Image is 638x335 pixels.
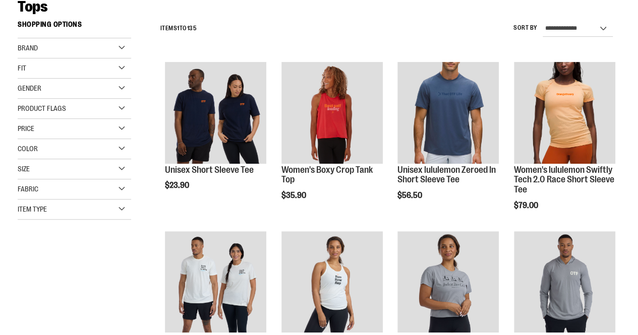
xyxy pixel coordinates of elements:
[397,165,496,185] a: Unisex lululemon Zeroed In Short Sleeve Tee
[18,16,131,38] strong: Shopping Options
[18,139,131,159] div: Color
[514,201,540,210] span: $79.00
[18,124,34,132] span: Price
[18,99,131,119] div: Product Flags
[165,231,266,332] img: Image of Unisex BB Limits Tee
[18,205,47,213] span: Item Type
[165,181,191,190] span: $23.90
[18,84,41,92] span: Gender
[18,179,131,199] div: Fabric
[18,38,131,58] div: Brand
[276,57,388,226] div: product
[18,185,38,193] span: Fabric
[165,62,266,163] img: Image of Unisex Short Sleeve Tee
[18,44,38,52] span: Brand
[397,62,499,163] img: Unisex lululemon Zeroed In Short Sleeve Tee
[397,231,499,334] a: Image of Womens Crop Tee
[514,231,615,334] a: Image of Unisex Hooded LS Tee
[18,119,131,139] div: Price
[18,165,30,173] span: Size
[397,62,499,165] a: Unisex lululemon Zeroed In Short Sleeve Tee
[18,199,131,220] div: Item Type
[177,25,180,32] span: 1
[18,58,131,79] div: Fit
[281,231,383,334] a: Image of Womens Racerback Tank
[18,159,131,179] div: Size
[514,62,615,163] img: Women's lululemon Swiftly Tech 2.0 Race Short Sleeve Tee
[18,64,26,72] span: Fit
[18,145,38,153] span: Color
[165,165,254,175] a: Unisex Short Sleeve Tee
[160,57,271,216] div: product
[509,57,620,236] div: product
[514,62,615,165] a: Women's lululemon Swiftly Tech 2.0 Race Short Sleeve Tee
[392,57,504,226] div: product
[513,24,538,32] label: Sort By
[397,231,499,332] img: Image of Womens Crop Tee
[165,62,266,165] a: Image of Unisex Short Sleeve Tee
[160,21,197,36] h2: Items to
[397,191,424,200] span: $56.50
[18,104,66,112] span: Product Flags
[281,191,308,200] span: $35.90
[18,79,131,99] div: Gender
[281,165,373,185] a: Women's Boxy Crop Tank Top
[281,62,383,163] img: Image of Womens Boxy Crop Tank
[514,231,615,332] img: Image of Unisex Hooded LS Tee
[281,62,383,165] a: Image of Womens Boxy Crop Tank
[281,231,383,332] img: Image of Womens Racerback Tank
[187,25,197,32] span: 135
[165,231,266,334] a: Image of Unisex BB Limits Tee
[514,165,614,195] a: Women's lululemon Swiftly Tech 2.0 Race Short Sleeve Tee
